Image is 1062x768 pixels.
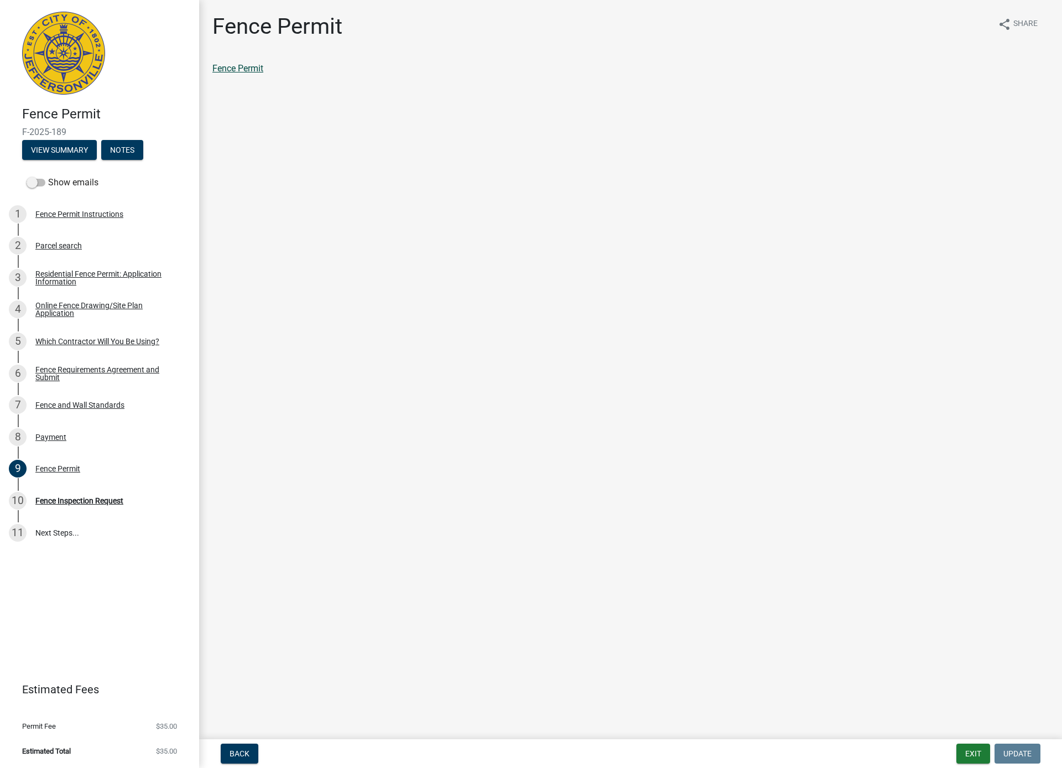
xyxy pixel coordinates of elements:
button: View Summary [22,140,97,160]
wm-modal-confirm: Summary [22,146,97,155]
div: Residential Fence Permit: Application Information [35,270,181,286]
button: shareShare [989,13,1047,35]
button: Back [221,744,258,764]
a: Fence Permit [212,63,263,74]
div: 9 [9,460,27,478]
div: 4 [9,300,27,318]
div: Fence Permit Instructions [35,210,123,218]
div: Payment [35,433,66,441]
div: Fence and Wall Standards [35,401,124,409]
div: Parcel search [35,242,82,250]
span: $35.00 [156,723,177,730]
div: 6 [9,365,27,382]
div: 5 [9,333,27,350]
span: Update [1003,749,1032,758]
i: share [998,18,1011,31]
span: $35.00 [156,748,177,755]
div: 8 [9,428,27,446]
div: Which Contractor Will You Be Using? [35,338,159,345]
h1: Fence Permit [212,13,342,40]
a: Estimated Fees [9,678,181,700]
h4: Fence Permit [22,106,190,122]
wm-modal-confirm: Notes [101,146,143,155]
span: Back [230,749,249,758]
span: Estimated Total [22,748,71,755]
button: Update [995,744,1040,764]
span: F-2025-189 [22,127,177,137]
button: Exit [956,744,990,764]
div: Fence Requirements Agreement and Submit [35,366,181,381]
div: 3 [9,269,27,287]
div: Fence Permit [35,465,80,473]
div: 2 [9,237,27,255]
span: Permit Fee [22,723,56,730]
label: Show emails [27,176,98,189]
div: Online Fence Drawing/Site Plan Application [35,302,181,317]
button: Notes [101,140,143,160]
div: 7 [9,396,27,414]
div: 1 [9,205,27,223]
span: Share [1013,18,1038,31]
div: 11 [9,524,27,542]
div: 10 [9,492,27,510]
img: City of Jeffersonville, Indiana [22,12,105,95]
div: Fence Inspection Request [35,497,123,505]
